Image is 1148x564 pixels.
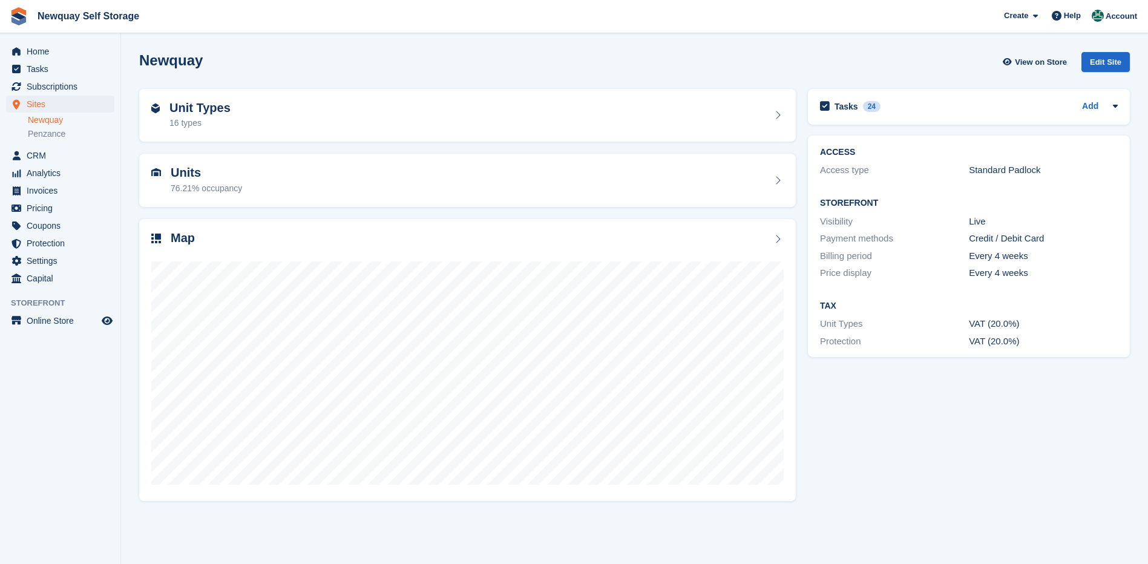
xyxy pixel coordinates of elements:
[820,317,969,331] div: Unit Types
[27,96,99,113] span: Sites
[1001,52,1072,72] a: View on Store
[171,231,195,245] h2: Map
[151,168,161,177] img: unit-icn-7be61d7bf1b0ce9d3e12c5938cc71ed9869f7b940bace4675aadf7bd6d80202e.svg
[969,266,1118,280] div: Every 4 weeks
[151,234,161,243] img: map-icn-33ee37083ee616e46c38cad1a60f524a97daa1e2b2c8c0bc3eb3415660979fc1.svg
[820,301,1118,311] h2: Tax
[1015,56,1067,68] span: View on Store
[27,270,99,287] span: Capital
[6,270,114,287] a: menu
[1081,52,1130,77] a: Edit Site
[1082,100,1098,114] a: Add
[6,252,114,269] a: menu
[969,215,1118,229] div: Live
[820,163,969,177] div: Access type
[27,78,99,95] span: Subscriptions
[969,317,1118,331] div: VAT (20.0%)
[1092,10,1104,22] img: JON
[169,101,231,115] h2: Unit Types
[6,165,114,182] a: menu
[27,165,99,182] span: Analytics
[151,103,160,113] img: unit-type-icn-2b2737a686de81e16bb02015468b77c625bbabd49415b5ef34ead5e3b44a266d.svg
[6,61,114,77] a: menu
[139,89,796,142] a: Unit Types 16 types
[820,198,1118,208] h2: Storefront
[820,266,969,280] div: Price display
[969,232,1118,246] div: Credit / Debit Card
[139,154,796,207] a: Units 76.21% occupancy
[820,215,969,229] div: Visibility
[1106,10,1137,22] span: Account
[6,96,114,113] a: menu
[11,297,120,309] span: Storefront
[27,252,99,269] span: Settings
[6,235,114,252] a: menu
[139,219,796,502] a: Map
[969,335,1118,349] div: VAT (20.0%)
[6,312,114,329] a: menu
[27,43,99,60] span: Home
[27,182,99,199] span: Invoices
[820,148,1118,157] h2: ACCESS
[33,6,144,26] a: Newquay Self Storage
[28,128,114,140] a: Penzance
[820,232,969,246] div: Payment methods
[169,117,231,130] div: 16 types
[969,163,1118,177] div: Standard Padlock
[171,182,242,195] div: 76.21% occupancy
[6,147,114,164] a: menu
[1004,10,1028,22] span: Create
[27,217,99,234] span: Coupons
[27,200,99,217] span: Pricing
[1064,10,1081,22] span: Help
[820,249,969,263] div: Billing period
[27,147,99,164] span: CRM
[27,235,99,252] span: Protection
[835,101,858,112] h2: Tasks
[100,313,114,328] a: Preview store
[28,114,114,126] a: Newquay
[27,61,99,77] span: Tasks
[6,182,114,199] a: menu
[171,166,242,180] h2: Units
[6,43,114,60] a: menu
[6,217,114,234] a: menu
[27,312,99,329] span: Online Store
[10,7,28,25] img: stora-icon-8386f47178a22dfd0bd8f6a31ec36ba5ce8667c1dd55bd0f319d3a0aa187defe.svg
[820,335,969,349] div: Protection
[139,52,203,68] h2: Newquay
[1081,52,1130,72] div: Edit Site
[6,200,114,217] a: menu
[6,78,114,95] a: menu
[969,249,1118,263] div: Every 4 weeks
[863,101,881,112] div: 24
